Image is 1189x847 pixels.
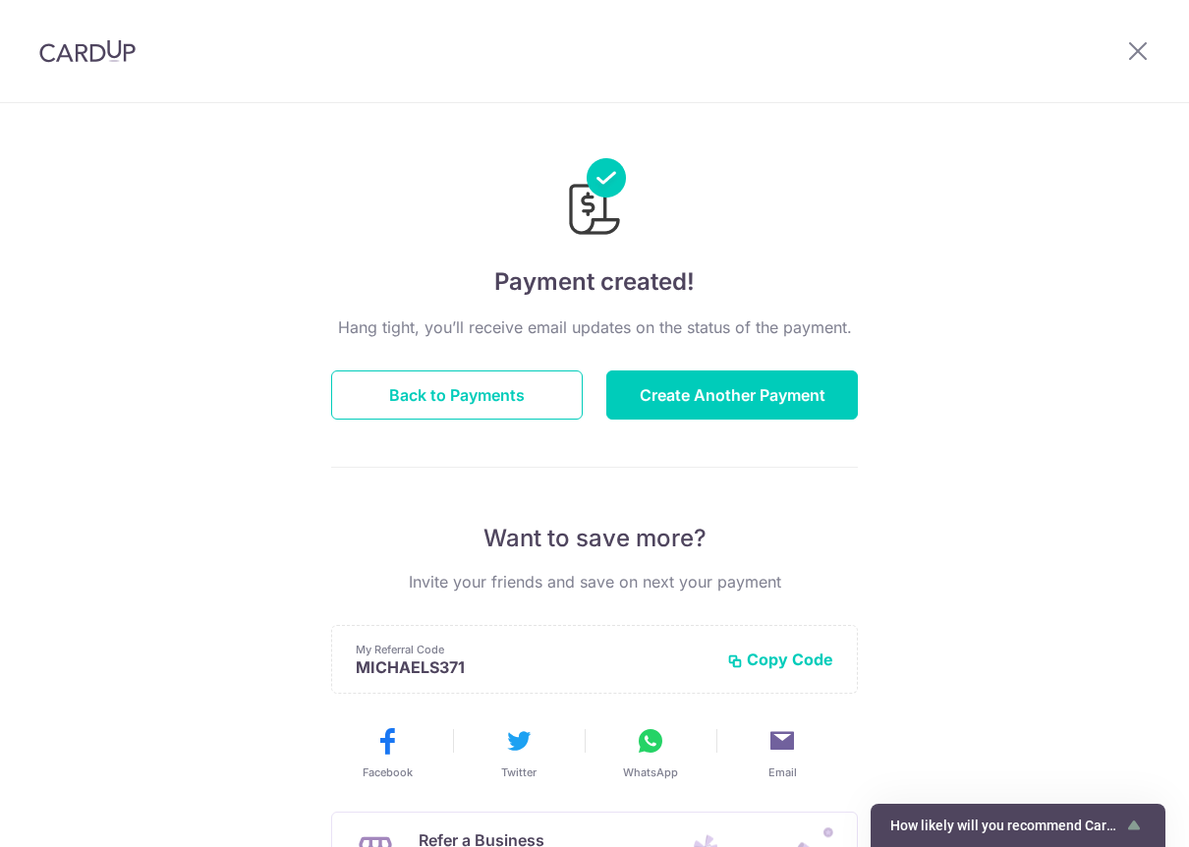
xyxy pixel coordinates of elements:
[890,814,1146,837] button: Show survey - How likely will you recommend CardUp to a friend?
[768,764,797,780] span: Email
[39,39,136,63] img: CardUp
[606,370,858,420] button: Create Another Payment
[356,642,711,657] p: My Referral Code
[727,649,833,669] button: Copy Code
[331,523,858,554] p: Want to save more?
[563,158,626,241] img: Payments
[356,657,711,677] p: MICHAELS371
[501,764,537,780] span: Twitter
[329,725,445,780] button: Facebook
[461,725,577,780] button: Twitter
[331,264,858,300] h4: Payment created!
[593,725,708,780] button: WhatsApp
[890,818,1122,833] span: How likely will you recommend CardUp to a friend?
[331,370,583,420] button: Back to Payments
[331,315,858,339] p: Hang tight, you’ll receive email updates on the status of the payment.
[331,570,858,593] p: Invite your friends and save on next your payment
[363,764,413,780] span: Facebook
[724,725,840,780] button: Email
[623,764,678,780] span: WhatsApp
